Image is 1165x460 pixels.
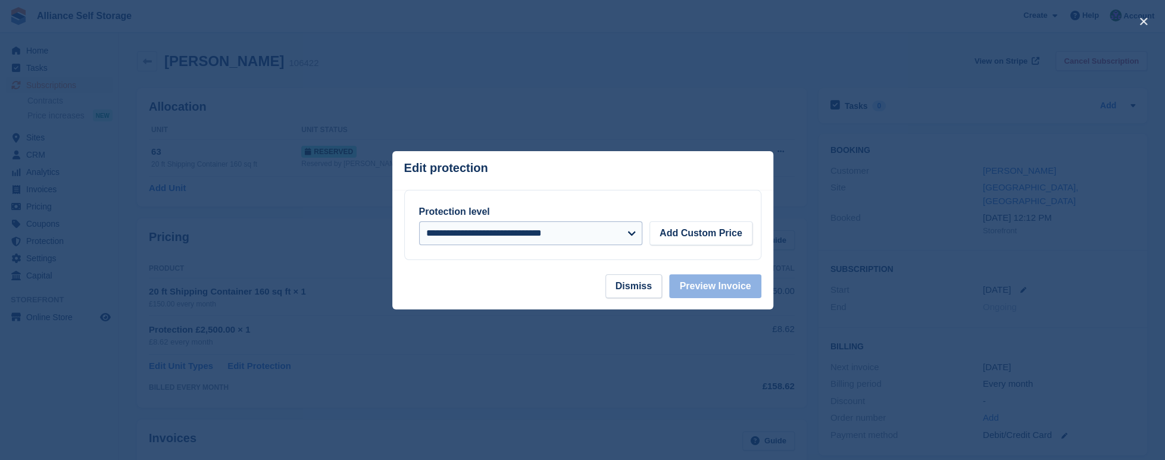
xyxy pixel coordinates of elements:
button: Preview Invoice [669,274,761,298]
button: Dismiss [605,274,662,298]
label: Protection level [419,206,490,217]
p: Edit protection [404,161,488,175]
button: close [1134,12,1153,31]
button: Add Custom Price [649,221,752,245]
